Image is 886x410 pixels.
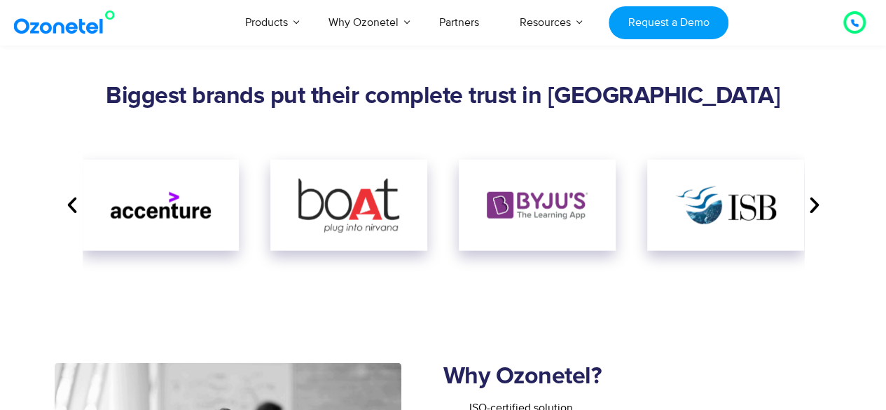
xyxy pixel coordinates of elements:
h2: Biggest brands put their complete trust in [GEOGRAPHIC_DATA] [62,83,825,111]
img: boat-min [298,179,399,233]
div: 3 / 8 [459,160,616,251]
img: accentures-min [111,192,212,219]
img: Byjus-min [487,192,588,220]
div: 2 / 8 [270,160,427,251]
div: 4 / 8 [647,160,804,251]
img: ISB-min [675,186,776,224]
a: Request a Demo [609,6,728,39]
h2: Why Ozonetel? [443,363,832,391]
div: Image Carousel [83,132,804,279]
div: 1 / 8 [83,160,240,251]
